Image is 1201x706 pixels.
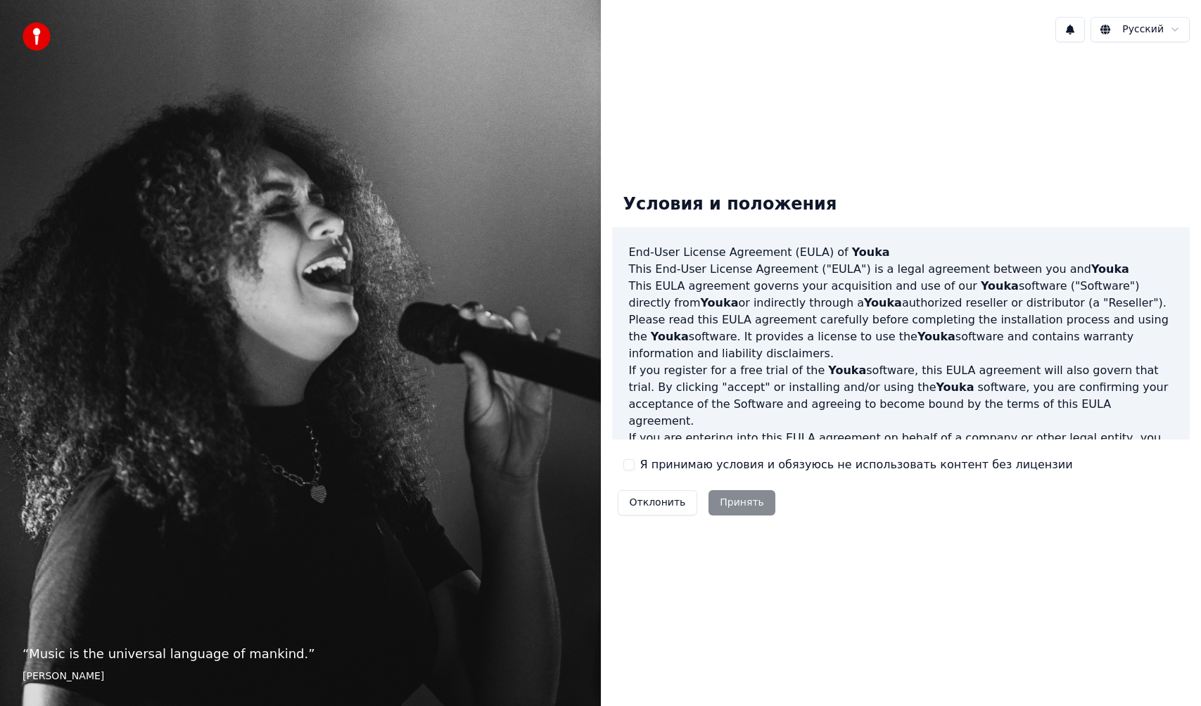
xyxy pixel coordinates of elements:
p: If you are entering into this EULA agreement on behalf of a company or other legal entity, you re... [629,430,1174,514]
p: “ Music is the universal language of mankind. ” [23,644,578,664]
div: Условия и положения [612,182,849,227]
span: Youka [700,296,738,309]
label: Я принимаю условия и обязуюсь не использовать контент без лицензии [640,456,1073,473]
span: Youka [828,364,866,377]
span: Youka [1091,262,1129,276]
img: youka [23,23,51,51]
span: Youka [864,296,902,309]
p: This EULA agreement governs your acquisition and use of our software ("Software") directly from o... [629,278,1174,312]
span: Youka [651,330,689,343]
p: If you register for a free trial of the software, this EULA agreement will also govern that trial... [629,362,1174,430]
span: Youka [936,380,974,394]
span: Youka [917,330,955,343]
p: This End-User License Agreement ("EULA") is a legal agreement between you and [629,261,1174,278]
span: Youka [852,245,890,259]
footer: [PERSON_NAME] [23,669,578,683]
span: Youka [981,279,1019,293]
p: Please read this EULA agreement carefully before completing the installation process and using th... [629,312,1174,362]
h3: End-User License Agreement (EULA) of [629,244,1174,261]
button: Отклонить [618,490,698,515]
